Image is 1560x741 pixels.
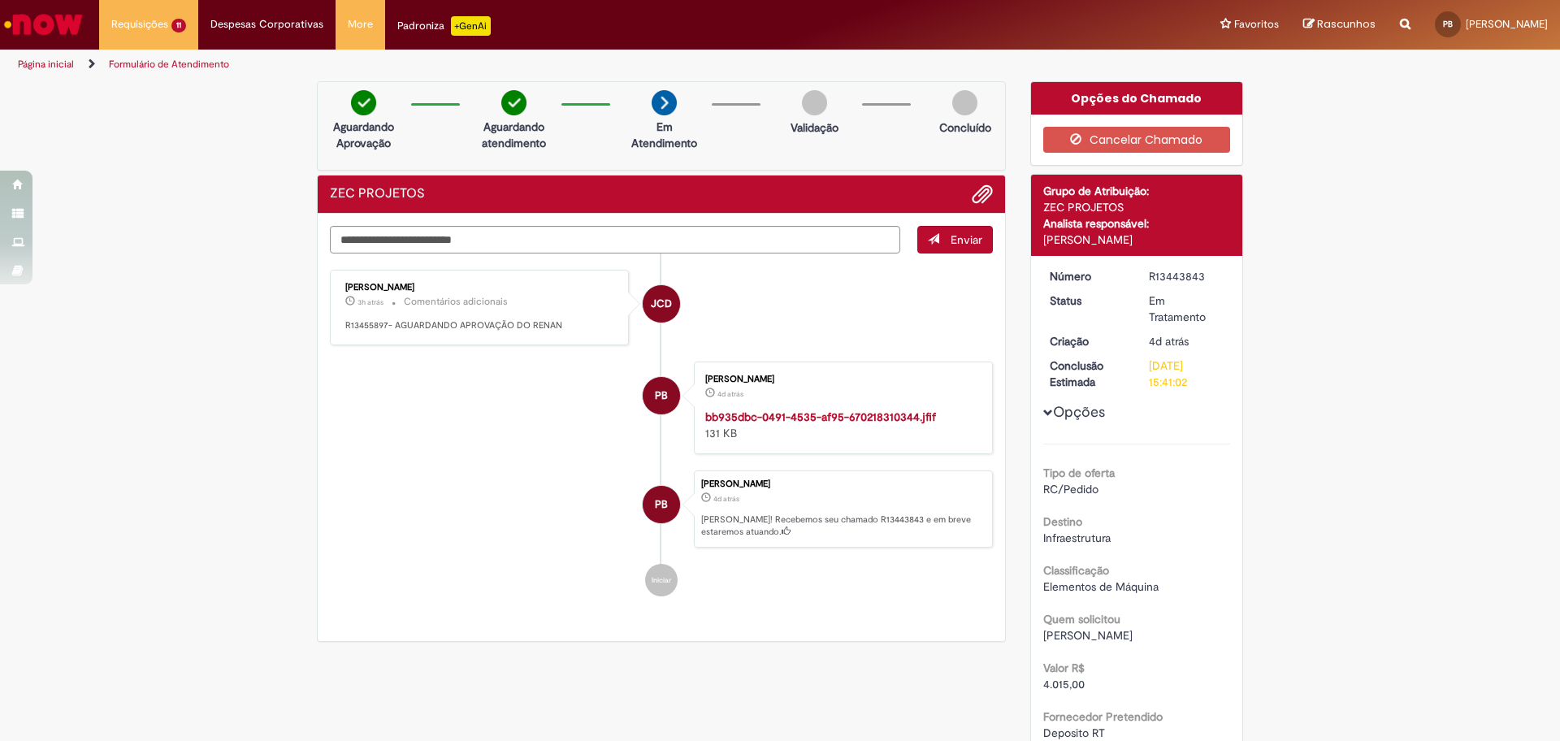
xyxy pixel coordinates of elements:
p: Concluído [939,119,991,136]
time: 25/08/2025 11:40:56 [717,389,743,399]
span: Enviar [951,232,982,247]
span: Favoritos [1234,16,1279,32]
span: 4d atrás [717,389,743,399]
p: Aguardando atendimento [474,119,553,151]
span: RC/Pedido [1043,482,1098,496]
span: 4d atrás [713,494,739,504]
p: +GenAi [451,16,491,36]
time: 28/08/2025 08:53:57 [357,297,383,307]
img: img-circle-grey.png [802,90,827,115]
dt: Status [1038,292,1137,309]
dt: Criação [1038,333,1137,349]
span: Deposito RT [1043,726,1105,740]
p: Aguardando Aprovação [324,119,403,151]
span: Despesas Corporativas [210,16,323,32]
img: check-circle-green.png [351,90,376,115]
a: Rascunhos [1303,17,1376,32]
div: [DATE] 15:41:02 [1149,357,1224,390]
div: R13443843 [1149,268,1224,284]
p: [PERSON_NAME]! Recebemos seu chamado R13443843 e em breve estaremos atuando. [701,513,984,539]
p: Em Atendimento [625,119,704,151]
b: Destino [1043,514,1082,529]
a: Página inicial [18,58,74,71]
div: Grupo de Atribuição: [1043,183,1231,199]
span: 4.015,00 [1043,677,1085,691]
div: [PERSON_NAME] [345,283,616,292]
ul: Trilhas de página [12,50,1028,80]
span: More [348,16,373,32]
div: [PERSON_NAME] [701,479,984,489]
p: Validação [791,119,838,136]
dt: Conclusão Estimada [1038,357,1137,390]
button: Cancelar Chamado [1043,127,1231,153]
span: Elementos de Máquina [1043,579,1159,594]
small: Comentários adicionais [404,295,508,309]
b: Valor R$ [1043,661,1085,675]
li: Paulo Eduardo Bueno Braz [330,470,993,548]
div: Analista responsável: [1043,215,1231,232]
span: PB [655,376,668,415]
span: PB [1443,19,1453,29]
div: Paulo Eduardo Bueno Braz [643,486,680,523]
time: 25/08/2025 11:40:58 [713,494,739,504]
b: Quem solicitou [1043,612,1120,626]
span: JCD [651,284,672,323]
span: [PERSON_NAME] [1043,628,1133,643]
img: ServiceNow [2,8,85,41]
img: arrow-next.png [652,90,677,115]
button: Adicionar anexos [972,184,993,205]
b: Fornecedor Pretendido [1043,709,1163,724]
div: Padroniza [397,16,491,36]
span: Infraestrutura [1043,531,1111,545]
span: 3h atrás [357,297,383,307]
div: 25/08/2025 11:40:58 [1149,333,1224,349]
a: bb935dbc-0491-4535-af95-670218310344.jfif [705,409,936,424]
span: 11 [171,19,186,32]
div: Paulo Eduardo Bueno Braz [643,377,680,414]
b: Tipo de oferta [1043,466,1115,480]
div: Em Tratamento [1149,292,1224,325]
textarea: Digite sua mensagem aqui... [330,226,900,253]
span: [PERSON_NAME] [1466,17,1548,31]
span: Rascunhos [1317,16,1376,32]
div: [PERSON_NAME] [1043,232,1231,248]
b: Classificação [1043,563,1109,578]
button: Enviar [917,226,993,253]
span: PB [655,485,668,524]
div: [PERSON_NAME] [705,375,976,384]
p: R13455897- AGUARDANDO APROVAÇÃO DO RENAN [345,319,616,332]
ul: Histórico de tíquete [330,253,993,613]
div: 131 KB [705,409,976,441]
h2: ZEC PROJETOS Histórico de tíquete [330,187,425,201]
a: Formulário de Atendimento [109,58,229,71]
img: img-circle-grey.png [952,90,977,115]
span: Requisições [111,16,168,32]
time: 25/08/2025 11:40:58 [1149,334,1189,349]
span: 4d atrás [1149,334,1189,349]
div: Jose Carlos Dos Santos Filho [643,285,680,323]
dt: Número [1038,268,1137,284]
div: ZEC PROJETOS [1043,199,1231,215]
div: Opções do Chamado [1031,82,1243,115]
img: check-circle-green.png [501,90,526,115]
